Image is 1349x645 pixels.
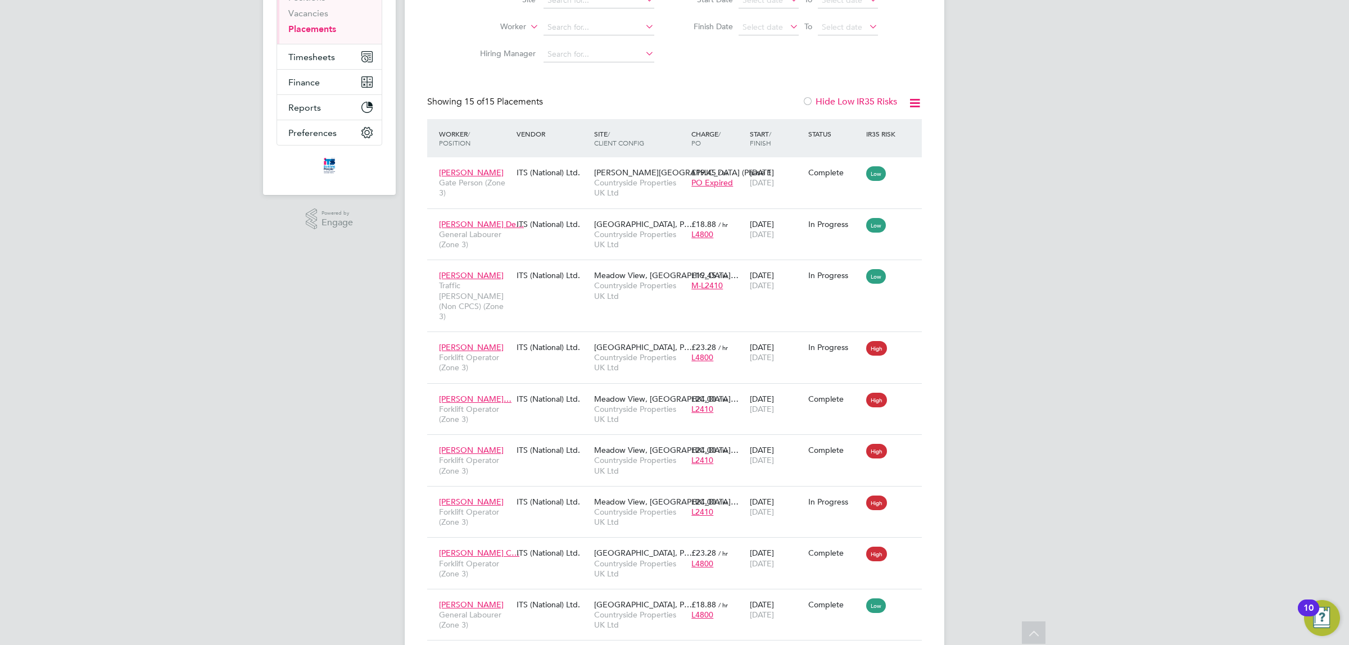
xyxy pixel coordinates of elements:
span: Meadow View, [GEOGRAPHIC_DATA]… [594,497,739,507]
div: ITS (National) Ltd. [514,162,591,183]
div: Vendor [514,124,591,144]
span: [DATE] [750,352,774,362]
span: / Position [439,129,470,147]
span: / hr [718,271,728,280]
a: Powered byEngage [306,208,354,230]
span: Preferences [288,128,337,138]
div: IR35 Risk [863,124,902,144]
label: Worker [461,21,526,33]
span: Timesheets [288,52,335,62]
div: Status [805,124,864,144]
span: Select date [743,22,783,32]
div: In Progress [808,219,861,229]
span: Select date [822,22,862,32]
button: Reports [277,95,382,120]
span: [GEOGRAPHIC_DATA], P… [594,548,692,558]
span: [DATE] [750,280,774,290]
div: [DATE] [747,491,805,523]
span: [DATE] [750,404,774,414]
label: Hide Low IR35 Risks [802,96,897,107]
button: Timesheets [277,44,382,69]
span: / hr [718,343,728,352]
span: High [866,547,887,561]
a: [PERSON_NAME]Forklift Operator (Zone 3)ITS (National) Ltd.Meadow View, [GEOGRAPHIC_DATA]…Countrys... [436,439,922,448]
span: General Labourer (Zone 3) [439,229,511,249]
span: Meadow View, [GEOGRAPHIC_DATA]… [594,445,739,455]
span: Low [866,218,886,233]
span: [GEOGRAPHIC_DATA], P… [594,599,692,610]
span: / hr [718,549,728,557]
span: Meadow View, [GEOGRAPHIC_DATA]… [594,394,739,404]
span: / hr [718,601,728,609]
span: / hr [718,498,728,506]
span: [PERSON_NAME] [439,167,504,178]
span: / Finish [750,129,771,147]
div: ITS (National) Ltd. [514,214,591,235]
span: Forklift Operator (Zone 3) [439,404,511,424]
span: £23.28 [691,548,716,558]
span: L2410 [691,404,713,414]
span: £18.88 [691,599,716,610]
span: [PERSON_NAME][GEOGRAPHIC_DATA] (Phase 1 [594,167,772,178]
div: [DATE] [747,265,805,296]
a: [PERSON_NAME]Gate Person (Zone 3)ITS (National) Ltd.[PERSON_NAME][GEOGRAPHIC_DATA] (Phase 1Countr... [436,161,922,171]
span: [GEOGRAPHIC_DATA], P… [594,219,692,229]
div: 10 [1303,608,1314,623]
span: L4800 [691,610,713,620]
span: Forklift Operator (Zone 3) [439,558,511,579]
span: L2410 [691,455,713,465]
a: Placements [288,24,336,34]
span: PO Expired [691,178,733,188]
div: Start [747,124,805,153]
span: Forklift Operator (Zone 3) [439,352,511,373]
span: / hr [718,446,728,455]
span: To [801,19,816,34]
div: ITS (National) Ltd. [514,337,591,358]
div: ITS (National) Ltd. [514,491,591,512]
button: Finance [277,70,382,94]
div: [DATE] [747,388,805,420]
span: £24.00 [691,497,716,507]
a: [PERSON_NAME]General Labourer (Zone 3)ITS (National) Ltd.[GEOGRAPHIC_DATA], P…Countryside Propert... [436,593,922,603]
span: Countryside Properties UK Ltd [594,178,686,198]
span: £18.88 [691,219,716,229]
span: L4800 [691,558,713,569]
span: / Client Config [594,129,644,147]
a: [PERSON_NAME] C…Forklift Operator (Zone 3)ITS (National) Ltd.[GEOGRAPHIC_DATA], P…Countryside Pro... [436,542,922,551]
span: M-L2410 [691,280,723,290]
span: [PERSON_NAME] [439,497,504,507]
span: Reports [288,102,321,113]
span: Countryside Properties UK Ltd [594,404,686,424]
span: [DATE] [750,558,774,569]
span: £23.28 [691,342,716,352]
span: 15 of [464,96,485,107]
span: General Labourer (Zone 3) [439,610,511,630]
span: Countryside Properties UK Ltd [594,229,686,249]
a: Go to home page [277,157,382,175]
a: [PERSON_NAME]…Forklift Operator (Zone 3)ITS (National) Ltd.Meadow View, [GEOGRAPHIC_DATA]…Country... [436,388,922,397]
span: [PERSON_NAME] [439,270,504,280]
div: ITS (National) Ltd. [514,388,591,410]
span: Countryside Properties UK Ltd [594,610,686,630]
div: Complete [808,167,861,178]
span: High [866,341,887,356]
div: Complete [808,548,861,558]
span: 15 Placements [464,96,543,107]
span: [DATE] [750,610,774,620]
span: L4800 [691,352,713,362]
div: ITS (National) Ltd. [514,265,591,286]
span: Countryside Properties UK Ltd [594,352,686,373]
div: Charge [689,124,747,153]
span: Countryside Properties UK Ltd [594,558,686,579]
span: [PERSON_NAME] C… [439,548,519,558]
span: [DATE] [750,507,774,517]
span: [PERSON_NAME] [439,599,504,610]
div: ITS (National) Ltd. [514,439,591,461]
span: [DATE] [750,229,774,239]
div: Showing [427,96,545,108]
span: Forklift Operator (Zone 3) [439,455,511,475]
span: [PERSON_NAME]… [439,394,511,404]
div: In Progress [808,497,861,507]
span: / hr [718,395,728,403]
div: [DATE] [747,337,805,368]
